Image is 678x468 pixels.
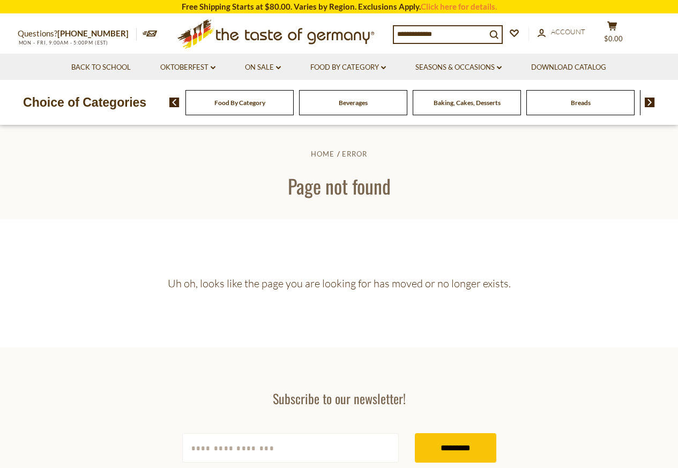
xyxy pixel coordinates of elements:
[538,26,585,38] a: Account
[245,62,281,73] a: On Sale
[311,150,334,158] a: Home
[645,98,655,107] img: next arrow
[571,99,591,107] a: Breads
[57,28,129,38] a: [PHONE_NUMBER]
[434,99,501,107] a: Baking, Cakes, Desserts
[18,40,109,46] span: MON - FRI, 9:00AM - 5:00PM (EST)
[169,98,180,107] img: previous arrow
[160,62,215,73] a: Oktoberfest
[597,21,629,48] button: $0.00
[531,62,606,73] a: Download Catalog
[339,99,368,107] a: Beverages
[310,62,386,73] a: Food By Category
[551,27,585,36] span: Account
[604,34,623,43] span: $0.00
[342,150,367,158] a: Error
[71,62,131,73] a: Back to School
[214,99,265,107] a: Food By Category
[182,390,496,406] h3: Subscribe to our newsletter!
[33,174,645,198] h1: Page not found
[18,277,661,290] h4: Uh oh, looks like the page you are looking for has moved or no longer exists.
[415,62,502,73] a: Seasons & Occasions
[421,2,497,11] a: Click here for details.
[18,27,137,41] p: Questions?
